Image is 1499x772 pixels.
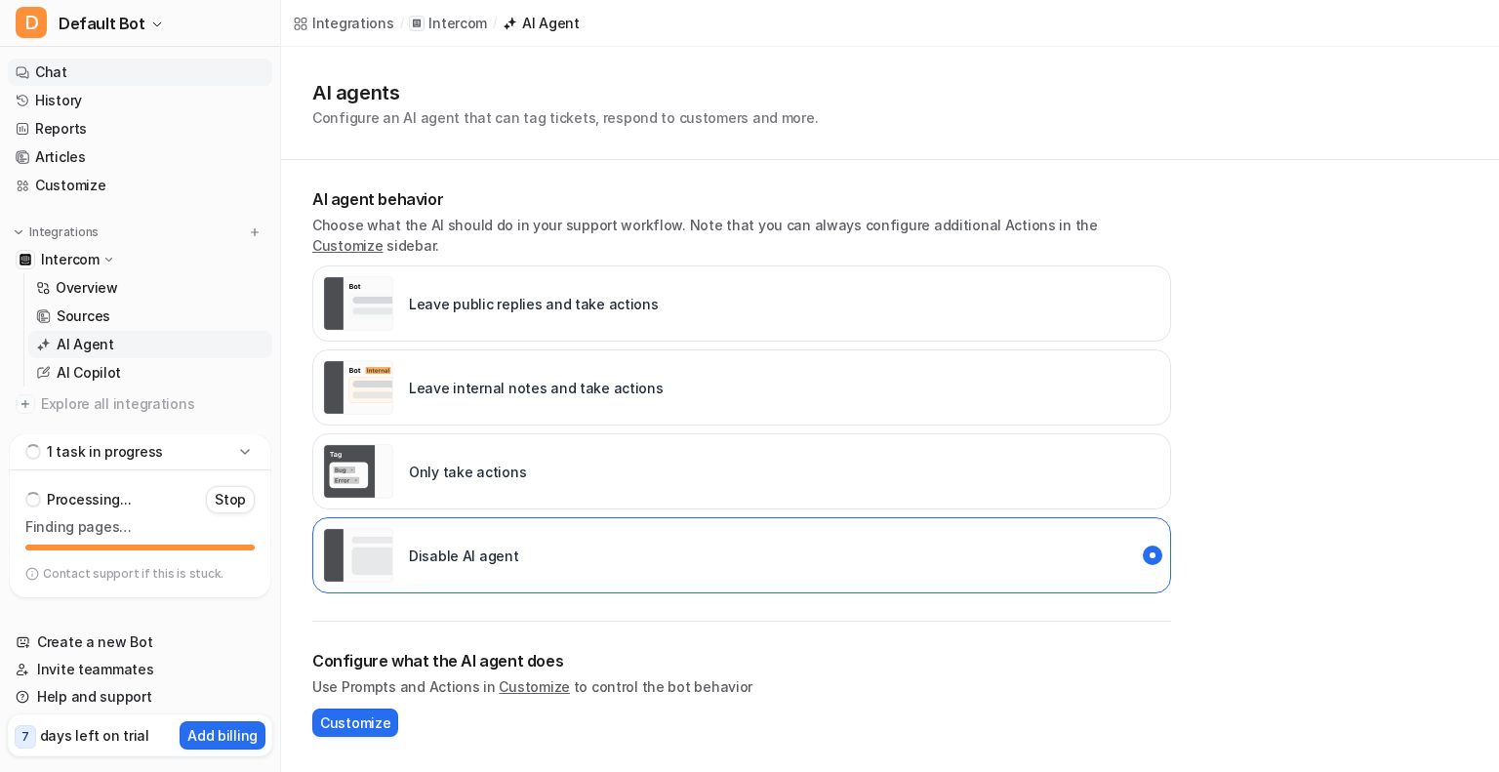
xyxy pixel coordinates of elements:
[312,187,1171,211] p: AI agent behavior
[12,225,25,239] img: expand menu
[499,678,569,695] a: Customize
[187,725,258,746] p: Add billing
[312,265,1171,342] div: live::external_reply
[28,359,272,386] a: AI Copilot
[16,7,47,38] span: D
[312,237,383,254] a: Customize
[56,278,118,298] p: Overview
[312,13,394,33] div: Integrations
[323,528,393,583] img: Disable AI agent
[8,629,272,656] a: Create a new Bot
[8,390,272,418] a: Explore all integrations
[323,444,393,499] img: Only take actions
[57,335,114,354] p: AI Agent
[293,13,394,33] a: Integrations
[409,378,664,398] p: Leave internal notes and take actions
[57,306,110,326] p: Sources
[312,349,1171,426] div: live::internal_reply
[522,13,580,33] div: AI Agent
[8,172,272,199] a: Customize
[8,115,272,142] a: Reports
[312,107,818,128] p: Configure an AI agent that can tag tickets, respond to customers and more.
[41,250,100,269] p: Intercom
[312,433,1171,509] div: live::disabled
[57,363,121,383] p: AI Copilot
[41,388,264,420] span: Explore all integrations
[16,394,35,414] img: explore all integrations
[493,15,497,32] span: /
[409,14,487,33] a: Intercom
[47,490,131,509] p: Processing...
[215,490,246,509] p: Stop
[323,276,393,331] img: Leave public replies and take actions
[248,225,262,239] img: menu_add.svg
[8,143,272,171] a: Articles
[409,546,519,566] p: Disable AI agent
[47,442,163,462] p: 1 task in progress
[40,725,149,746] p: days left on trial
[28,303,272,330] a: Sources
[28,274,272,302] a: Overview
[20,254,31,265] img: Intercom
[428,14,487,33] p: Intercom
[409,294,659,314] p: Leave public replies and take actions
[43,566,223,582] p: Contact support if this is stuck.
[28,331,272,358] a: AI Agent
[59,10,145,37] span: Default Bot
[29,224,99,240] p: Integrations
[312,649,1171,672] h2: Configure what the AI agent does
[409,462,526,482] p: Only take actions
[312,709,398,737] button: Customize
[8,87,272,114] a: History
[180,721,265,750] button: Add billing
[312,78,818,107] h1: AI agents
[503,13,580,33] a: AI Agent
[312,517,1171,593] div: paused::disabled
[8,656,272,683] a: Invite teammates
[312,676,1171,697] p: Use Prompts and Actions in to control the bot behavior
[400,15,404,32] span: /
[8,223,104,242] button: Integrations
[312,215,1171,256] p: Choose what the AI should do in your support workflow. Note that you can always configure additio...
[323,360,393,415] img: Leave internal notes and take actions
[8,683,272,711] a: Help and support
[25,517,255,537] p: Finding pages…
[320,712,390,733] span: Customize
[21,728,29,746] p: 7
[8,59,272,86] a: Chat
[206,486,255,513] button: Stop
